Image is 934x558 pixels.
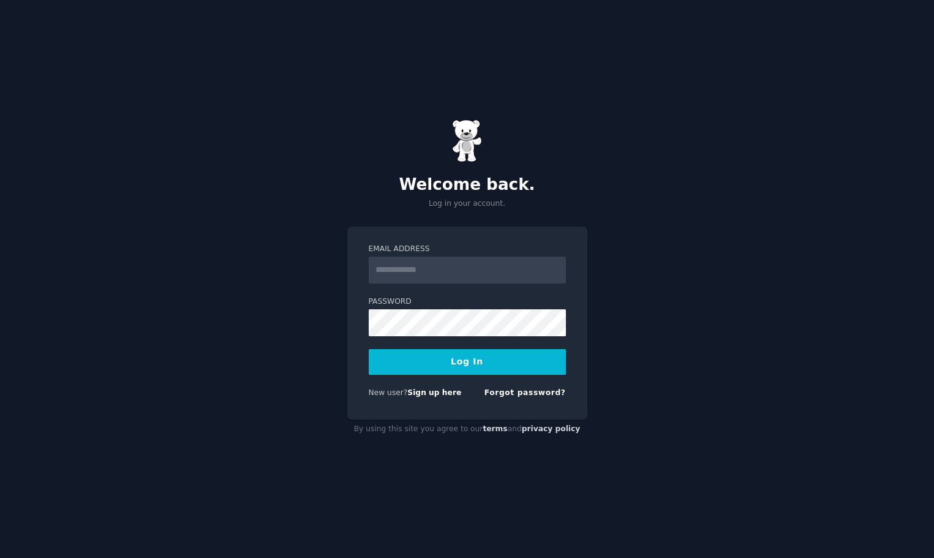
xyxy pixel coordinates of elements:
a: privacy policy [522,424,581,433]
label: Password [369,296,566,307]
div: By using this site you agree to our and [347,420,587,439]
img: Gummy Bear [452,119,483,162]
a: Sign up here [407,388,461,397]
a: terms [483,424,507,433]
label: Email Address [369,244,566,255]
button: Log In [369,349,566,375]
a: Forgot password? [484,388,566,397]
h2: Welcome back. [347,175,587,195]
span: New user? [369,388,408,397]
p: Log in your account. [347,198,587,209]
